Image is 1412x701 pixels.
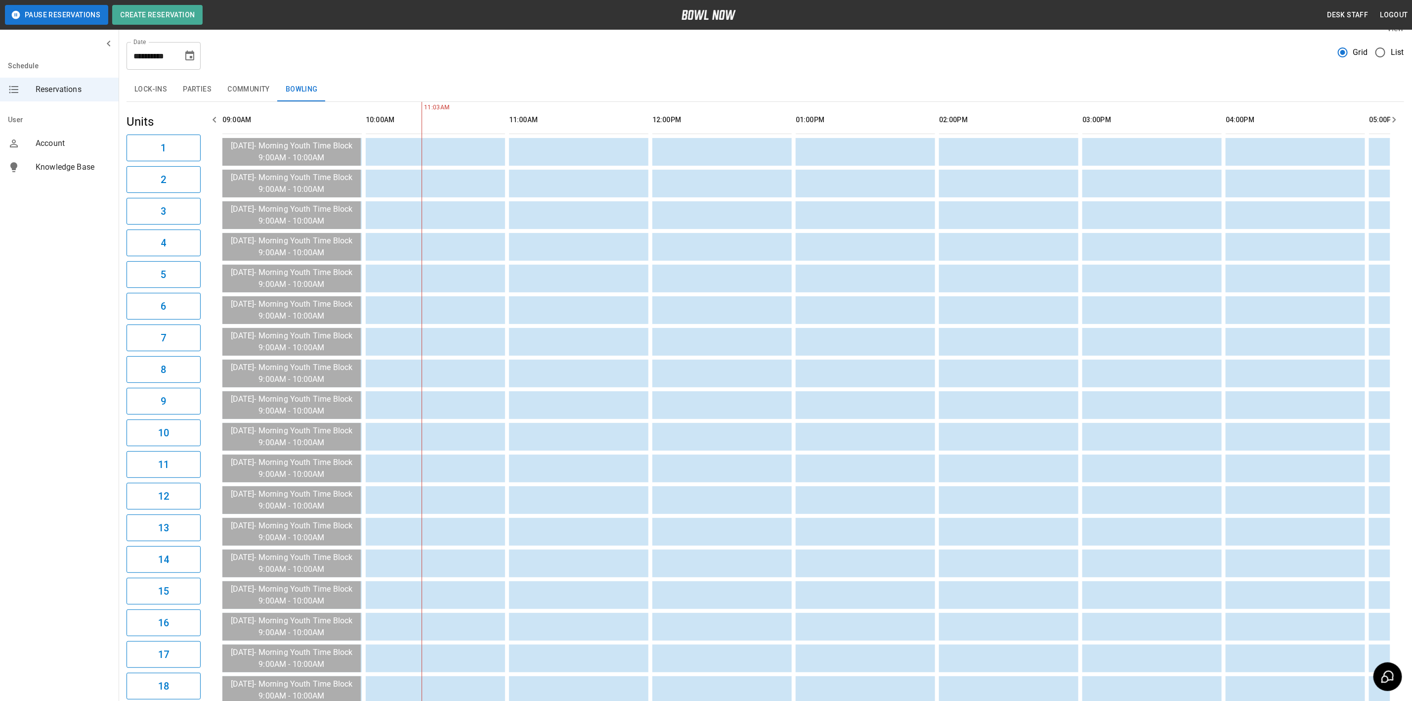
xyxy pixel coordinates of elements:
span: Account [36,138,111,149]
span: Knowledge Base [36,161,111,173]
button: 3 [127,198,201,225]
button: 5 [127,261,201,288]
button: Logout [1376,6,1412,24]
h6: 12 [158,488,169,504]
h6: 3 [161,203,166,219]
button: 11 [127,451,201,478]
button: 4 [127,230,201,256]
button: Bowling [278,78,326,101]
h6: 14 [158,552,169,567]
span: 11:03AM [422,103,424,113]
button: Parties [175,78,219,101]
button: 17 [127,641,201,668]
button: 18 [127,673,201,700]
button: 15 [127,578,201,605]
span: Grid [1353,47,1368,58]
button: 12 [127,483,201,510]
button: 8 [127,356,201,383]
h6: 13 [158,520,169,536]
button: Pause Reservations [5,5,108,25]
h6: 10 [158,425,169,441]
button: Create Reservation [112,5,203,25]
th: 11:00AM [509,106,648,134]
h6: 4 [161,235,166,251]
h6: 17 [158,647,169,662]
h6: 9 [161,393,166,409]
th: 09:00AM [222,106,362,134]
button: 2 [127,166,201,193]
h5: Units [127,114,201,130]
span: List [1391,47,1404,58]
h6: 2 [161,172,166,187]
button: 6 [127,293,201,320]
h6: 5 [161,267,166,282]
th: 12:00PM [652,106,792,134]
button: 13 [127,514,201,541]
h6: 15 [158,583,169,599]
th: 10:00AM [366,106,505,134]
button: Desk Staff [1324,6,1372,24]
h6: 6 [161,298,166,314]
button: Lock-ins [127,78,175,101]
button: 1 [127,135,201,161]
h6: 11 [158,457,169,472]
h6: 7 [161,330,166,346]
button: Community [219,78,278,101]
button: Choose date, selected date is Oct 4, 2025 [180,46,200,66]
button: 14 [127,546,201,573]
div: inventory tabs [127,78,1404,101]
button: 16 [127,609,201,636]
img: logo [682,10,736,20]
span: Reservations [36,84,111,95]
h6: 1 [161,140,166,156]
button: 7 [127,325,201,351]
button: 9 [127,388,201,415]
h6: 16 [158,615,169,631]
h6: 18 [158,678,169,694]
h6: 8 [161,362,166,377]
button: 10 [127,420,201,446]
